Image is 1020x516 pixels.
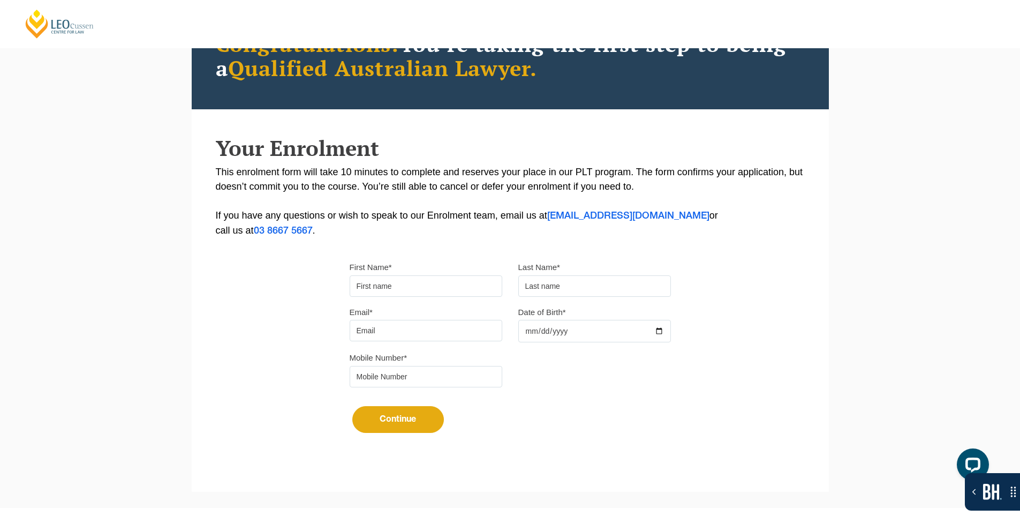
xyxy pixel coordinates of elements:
h2: You’re taking the first step to being a [216,32,805,80]
h2: Your Enrolment [216,136,805,160]
input: Last name [518,275,671,297]
span: Qualified Australian Lawyer. [228,54,538,82]
a: 03 8667 5667 [254,227,313,235]
p: This enrolment form will take 10 minutes to complete and reserves your place in our PLT program. ... [216,165,805,238]
button: Continue [352,406,444,433]
label: Date of Birth* [518,307,566,318]
a: [PERSON_NAME] Centre for Law [24,9,95,39]
label: First Name* [350,262,392,273]
label: Mobile Number* [350,353,407,363]
input: Email [350,320,502,341]
iframe: LiveChat chat widget [948,444,993,489]
label: Email* [350,307,373,318]
a: [EMAIL_ADDRESS][DOMAIN_NAME] [547,212,709,220]
input: First name [350,275,502,297]
input: Mobile Number [350,366,502,387]
label: Last Name* [518,262,560,273]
